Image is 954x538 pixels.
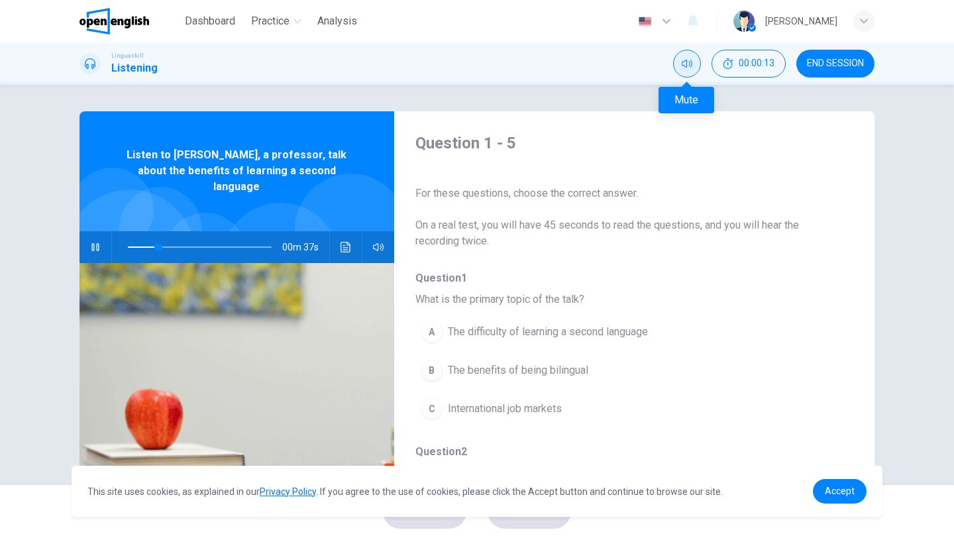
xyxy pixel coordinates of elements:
[415,392,784,425] button: CInternational job markets
[448,362,588,378] span: The benefits of being bilingual
[415,133,832,154] h4: Question 1 - 5
[335,231,356,263] button: Click to see the audio transcription
[807,58,864,69] span: END SESSION
[111,60,158,76] h1: Listening
[317,13,357,29] span: Analysis
[765,13,837,29] div: [PERSON_NAME]
[79,8,149,34] img: OpenEnglish logo
[415,217,832,249] span: On a real test, you will have 45 seconds to read the questions, and you will hear the recording t...
[415,315,784,349] button: AThe difficulty of learning a second language
[415,354,784,387] button: BThe benefits of being bilingual
[72,466,882,517] div: cookieconsent
[282,231,329,263] span: 00m 37s
[246,9,307,33] button: Practice
[712,50,786,78] div: Hide
[421,398,443,419] div: C
[712,50,786,78] button: 00:00:13
[739,58,774,69] span: 00:00:13
[415,270,832,286] span: Question 1
[421,321,443,343] div: A
[415,186,832,201] span: For these questions, choose the correct answer.
[87,486,723,497] span: This site uses cookies, as explained in our . If you agree to the use of cookies, please click th...
[260,486,316,497] a: Privacy Policy
[448,401,562,417] span: International job markets
[251,13,290,29] span: Practice
[180,9,240,33] button: Dashboard
[421,360,443,381] div: B
[733,11,755,32] img: Profile picture
[111,51,144,60] span: Linguaskill
[123,147,351,195] span: Listen to [PERSON_NAME], a professor, talk about the benefits of learning a second language
[796,50,874,78] button: END SESSION
[415,444,832,460] span: Question 2
[673,50,701,78] div: Mute
[185,13,235,29] span: Dashboard
[312,9,362,33] button: Analysis
[825,486,855,496] span: Accept
[659,87,714,113] div: Mute
[637,17,653,27] img: en
[415,465,832,497] span: Which area does not benefit directly from knowing a second language, according to the speaker?
[448,324,648,340] span: The difficulty of learning a second language
[813,479,867,504] a: dismiss cookie message
[79,8,180,34] a: OpenEnglish logo
[415,292,832,307] span: What is the primary topic of the talk?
